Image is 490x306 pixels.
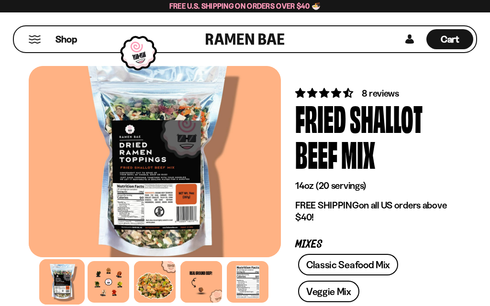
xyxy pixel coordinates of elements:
[426,26,473,52] a: Cart
[169,1,321,11] span: Free U.S. Shipping on Orders over $40 🍜
[441,33,459,45] span: Cart
[56,33,77,46] span: Shop
[341,136,375,172] div: Mix
[362,87,399,99] span: 8 reviews
[28,35,41,44] button: Mobile Menu Trigger
[295,199,447,223] p: on all US orders above $40!
[295,180,447,192] p: 14oz (20 servings)
[298,281,359,302] a: Veggie Mix
[295,240,447,249] p: Mixes
[350,100,423,136] div: Shallot
[56,29,77,49] a: Shop
[295,100,346,136] div: Fried
[295,136,337,172] div: Beef
[295,87,355,99] span: 4.62 stars
[298,254,398,275] a: Classic Seafood Mix
[295,199,358,211] strong: FREE SHIPPING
